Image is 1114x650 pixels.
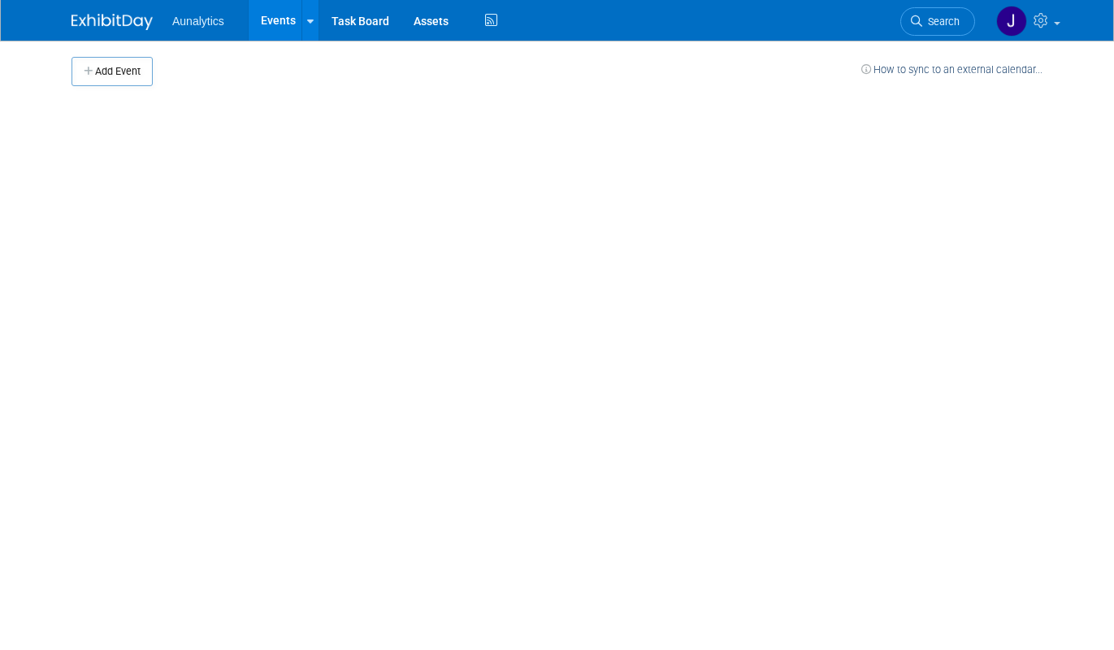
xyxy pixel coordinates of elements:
img: Julie Grisanti-Cieslak [996,6,1027,37]
span: Search [922,15,960,28]
span: Aunalytics [172,15,224,28]
a: How to sync to an external calendar... [861,63,1042,76]
button: Add Event [72,57,153,86]
a: Search [900,7,975,36]
img: ExhibitDay [72,14,153,30]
